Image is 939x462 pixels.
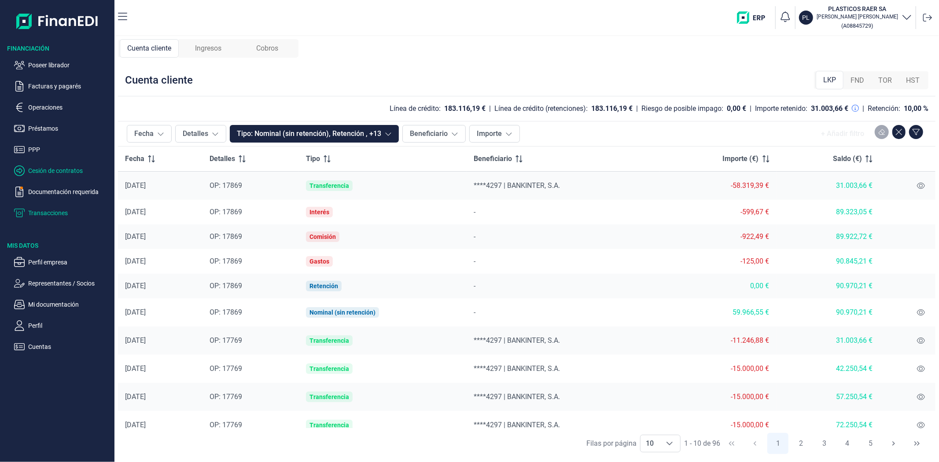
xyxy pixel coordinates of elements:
[851,75,864,86] span: FND
[474,154,512,164] span: Beneficiario
[860,433,881,454] button: Page 5
[28,320,111,331] p: Perfil
[309,309,376,316] div: Nominal (sin retención)
[489,103,491,114] div: |
[125,208,195,216] div: [DATE]
[744,433,766,454] button: Previous Page
[474,282,475,290] span: -
[823,75,836,85] span: LKP
[474,364,560,373] span: ****4297 | BANKINTER, S.A.
[784,308,873,317] div: 90.970,21 €
[784,232,873,241] div: 89.922,72 €
[811,104,848,113] div: 31.003,66 €
[784,364,873,373] div: 42.250,54 €
[667,392,769,401] div: -15.000,00 €
[871,72,899,89] div: TOR
[28,123,111,134] p: Préstamos
[899,72,927,89] div: HST
[667,308,769,317] div: 59.966,55 €
[125,154,144,164] span: Fecha
[641,435,659,452] span: 10
[210,282,242,290] span: OP: 17869
[737,11,772,24] img: erp
[125,364,195,373] div: [DATE]
[755,104,807,113] div: Importe retenido:
[125,181,195,190] div: [DATE]
[309,393,349,400] div: Transferencia
[817,13,898,20] p: [PERSON_NAME] [PERSON_NAME]
[28,165,111,176] p: Cesión de contratos
[14,278,111,289] button: Representantes / Socios
[14,208,111,218] button: Transacciones
[878,75,892,86] span: TOR
[14,341,111,352] button: Cuentas
[125,73,193,87] div: Cuenta cliente
[469,125,520,143] button: Importe
[494,104,588,113] div: Línea de crédito (retenciones):
[309,233,336,240] div: Comisión
[309,422,349,429] div: Transferencia
[767,433,788,454] button: Page 1
[210,421,242,429] span: OP: 17769
[667,282,769,290] div: 0,00 €
[474,336,560,345] span: ****4297 | BANKINTER, S.A.
[14,187,111,197] button: Documentación requerida
[667,421,769,429] div: -15.000,00 €
[784,392,873,401] div: 57.250,54 €
[904,104,928,113] div: 10,00 %
[28,187,111,197] p: Documentación requerida
[667,208,769,216] div: -599,67 €
[125,308,195,317] div: [DATE]
[862,103,864,114] div: |
[803,13,810,22] p: PL
[14,60,111,70] button: Poseer librador
[210,208,242,216] span: OP: 17869
[402,125,466,143] button: Beneficiario
[843,72,871,89] div: FND
[659,435,680,452] div: Choose
[125,232,195,241] div: [DATE]
[474,257,475,265] span: -
[842,22,873,29] small: Copiar cif
[474,208,475,216] span: -
[28,208,111,218] p: Transacciones
[125,282,195,290] div: [DATE]
[179,39,238,58] div: Ingresos
[309,282,338,290] div: Retención
[309,337,349,344] div: Transferencia
[14,123,111,134] button: Préstamos
[195,43,221,54] span: Ingresos
[591,104,633,113] div: 183.116,19 €
[814,433,835,454] button: Page 3
[799,4,912,31] button: PLPLASTICOS RAER SA[PERSON_NAME] [PERSON_NAME](A08845729)
[906,75,920,86] span: HST
[817,4,898,13] h3: PLASTICOS RAER SA
[784,257,873,266] div: 90.845,21 €
[784,181,873,190] div: 31.003,66 €
[474,392,560,401] span: ****4297 | BANKINTER, S.A.
[125,336,195,345] div: [DATE]
[14,144,111,155] button: PPP
[28,102,111,113] p: Operaciones
[210,336,242,345] span: OP: 17769
[28,299,111,310] p: Mi documentación
[474,232,475,241] span: -
[230,125,399,143] button: Tipo: Nominal (sin retención), Retención , +13
[784,208,873,216] div: 89.323,05 €
[306,154,320,164] span: Tipo
[125,257,195,266] div: [DATE]
[14,320,111,331] button: Perfil
[125,392,195,401] div: [DATE]
[28,257,111,268] p: Perfil empresa
[127,125,172,143] button: Fecha
[210,364,242,373] span: OP: 17769
[127,43,171,54] span: Cuenta cliente
[784,282,873,290] div: 90.970,21 €
[791,433,812,454] button: Page 2
[16,7,99,35] img: Logo de aplicación
[28,144,111,155] p: PPP
[667,257,769,266] div: -125,00 €
[14,299,111,310] button: Mi documentación
[28,278,111,289] p: Representantes / Socios
[833,154,862,164] span: Saldo (€)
